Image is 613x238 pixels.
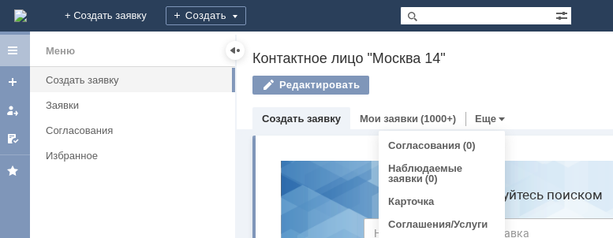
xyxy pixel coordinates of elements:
[39,93,232,117] a: Заявки
[46,125,226,136] div: Согласования
[388,218,488,230] a: Соглашения/Услуги
[463,139,476,151] div: (0)
[95,39,411,54] label: Воспользуйтесь поиском
[475,113,496,125] a: Еще
[46,42,75,61] div: Меню
[425,173,438,184] div: (0)
[95,70,411,99] input: Например, почта или справка
[39,118,232,143] a: Согласования
[262,113,341,125] a: Создать заявку
[360,113,418,125] a: Мои заявки
[46,99,226,111] div: Заявки
[388,139,461,151] a: Согласования
[39,68,232,92] a: Создать заявку
[388,195,434,207] a: Карточка
[166,6,246,25] div: Создать
[226,41,245,60] div: Скрыть меню
[46,74,226,86] div: Создать заявку
[421,113,456,125] div: (1000+)
[13,158,494,173] header: Выберите тематику заявки
[388,162,462,184] a: Наблюдаемые заявки
[14,9,27,22] img: logo
[555,7,571,22] span: Расширенный поиск
[14,9,27,22] a: Перейти на домашнюю страницу
[46,150,208,162] div: Избранное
